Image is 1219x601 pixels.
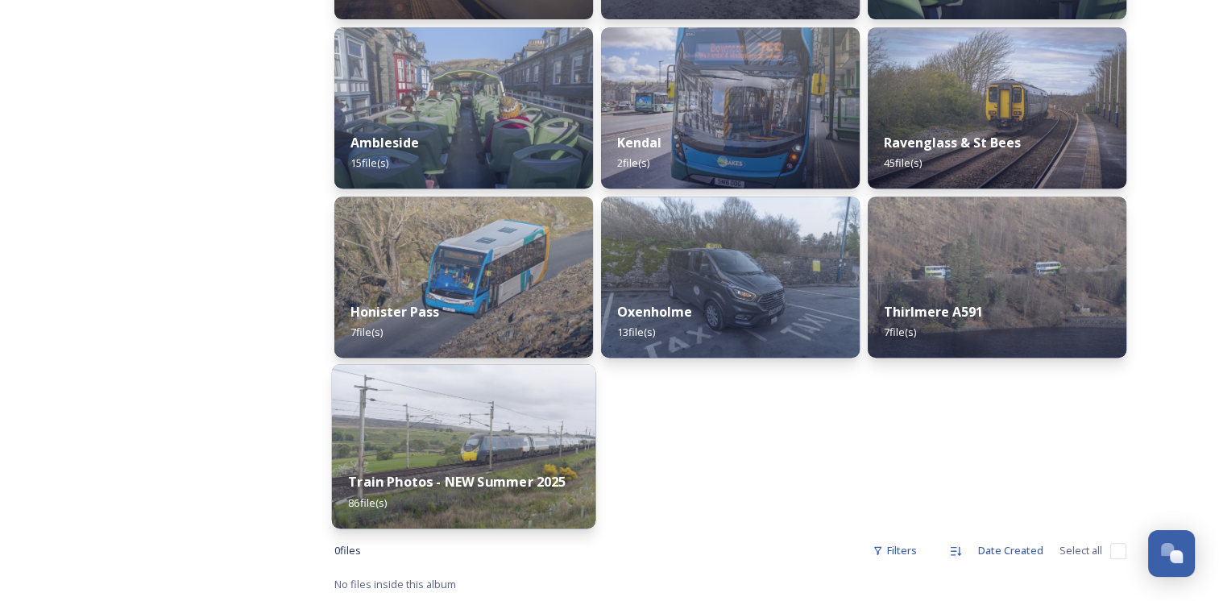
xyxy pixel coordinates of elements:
strong: Train Photos - NEW Summer 2025 [348,473,566,491]
img: 054de740-dfb9-4de5-a894-56cc9163752d.jpg [601,197,860,358]
span: 13 file(s) [617,325,655,339]
strong: Ambleside [350,134,419,151]
button: Open Chat [1148,530,1195,577]
span: 2 file(s) [617,155,649,170]
span: 7 file(s) [350,325,383,339]
span: No files inside this album [334,577,456,591]
img: f84b98ca-0611-450e-b69b-e53ee7acc678.jpg [334,197,593,358]
img: 1056c6ae-b4a0-449a-9747-dc87939ef227.jpg [332,364,595,528]
strong: Honister Pass [350,303,439,321]
span: 45 file(s) [884,155,922,170]
strong: Thirlmere A591 [884,303,983,321]
div: Filters [864,535,925,566]
img: d2672185-b59e-4e38-92c2-8e340267915a.jpg [334,27,593,189]
img: bbb4f708-295e-4b27-86d5-d4bf83e99ad2.jpg [601,27,860,189]
span: 86 file(s) [348,495,387,509]
span: Select all [1059,543,1102,558]
div: Date Created [970,535,1051,566]
span: 15 file(s) [350,155,388,170]
img: a9ef0e65-72cc-4300-9a8d-1f257e806d8a.jpg [868,27,1126,189]
span: 7 file(s) [884,325,916,339]
img: 8d3f4fb6-ada2-47f0-ad32-4411701becc1.jpg [868,197,1126,358]
strong: Kendal [617,134,661,151]
span: 0 file s [334,543,361,558]
strong: Oxenholme [617,303,692,321]
strong: Ravenglass & St Bees [884,134,1021,151]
